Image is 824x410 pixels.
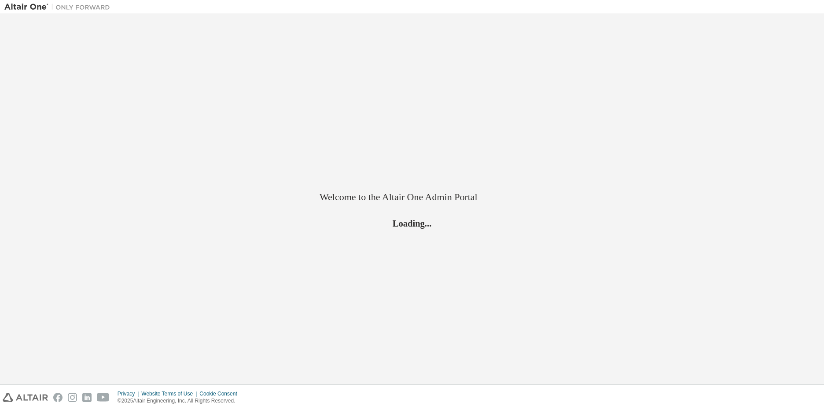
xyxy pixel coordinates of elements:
[97,393,110,402] img: youtube.svg
[320,191,504,203] h2: Welcome to the Altair One Admin Portal
[199,390,242,397] div: Cookie Consent
[4,3,114,11] img: Altair One
[141,390,199,397] div: Website Terms of Use
[68,393,77,402] img: instagram.svg
[118,390,141,397] div: Privacy
[320,218,504,229] h2: Loading...
[3,393,48,402] img: altair_logo.svg
[82,393,92,402] img: linkedin.svg
[118,397,243,405] p: © 2025 Altair Engineering, Inc. All Rights Reserved.
[53,393,63,402] img: facebook.svg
